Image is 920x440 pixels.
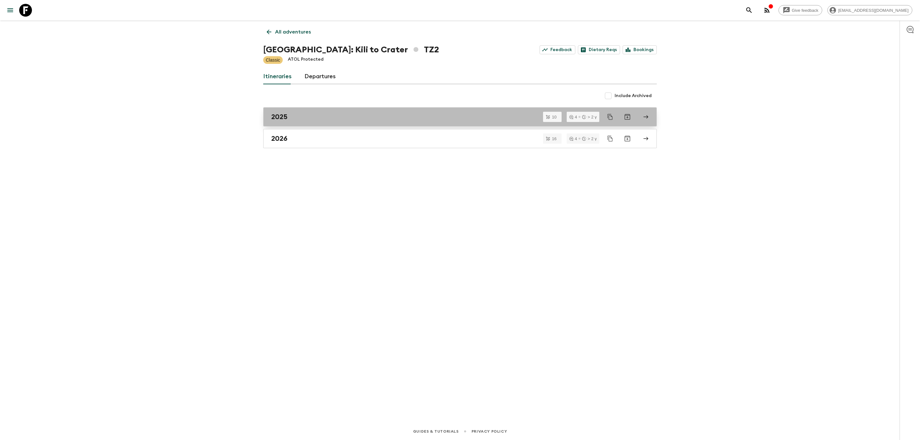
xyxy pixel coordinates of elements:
a: Itineraries [263,69,292,84]
button: Archive [621,110,634,123]
a: Give feedback [778,5,822,15]
p: All adventures [275,28,311,36]
div: 4 [569,137,577,141]
div: 4 [569,115,577,119]
p: ATOL Protected [288,56,324,64]
h2: 2025 [271,113,287,121]
a: Guides & Tutorials [413,428,459,435]
span: 10 [548,115,560,119]
a: 2025 [263,107,657,126]
a: Bookings [623,45,657,54]
h2: 2026 [271,134,287,143]
a: All adventures [263,26,314,38]
a: Feedback [540,45,575,54]
span: Give feedback [788,8,822,13]
button: search adventures [743,4,755,17]
a: Dietary Reqs [578,45,620,54]
span: [EMAIL_ADDRESS][DOMAIN_NAME] [835,8,912,13]
button: menu [4,4,17,17]
span: Include Archived [615,93,652,99]
a: Privacy Policy [471,428,507,435]
a: 2026 [263,129,657,148]
button: Duplicate [604,133,616,144]
div: [EMAIL_ADDRESS][DOMAIN_NAME] [827,5,912,15]
span: 16 [548,137,560,141]
div: > 2 y [582,137,597,141]
h1: [GEOGRAPHIC_DATA]: Kili to Crater TZ2 [263,43,439,56]
div: > 2 y [582,115,597,119]
p: Classic [266,57,280,63]
button: Archive [621,132,634,145]
a: Departures [304,69,336,84]
button: Duplicate [604,111,616,123]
